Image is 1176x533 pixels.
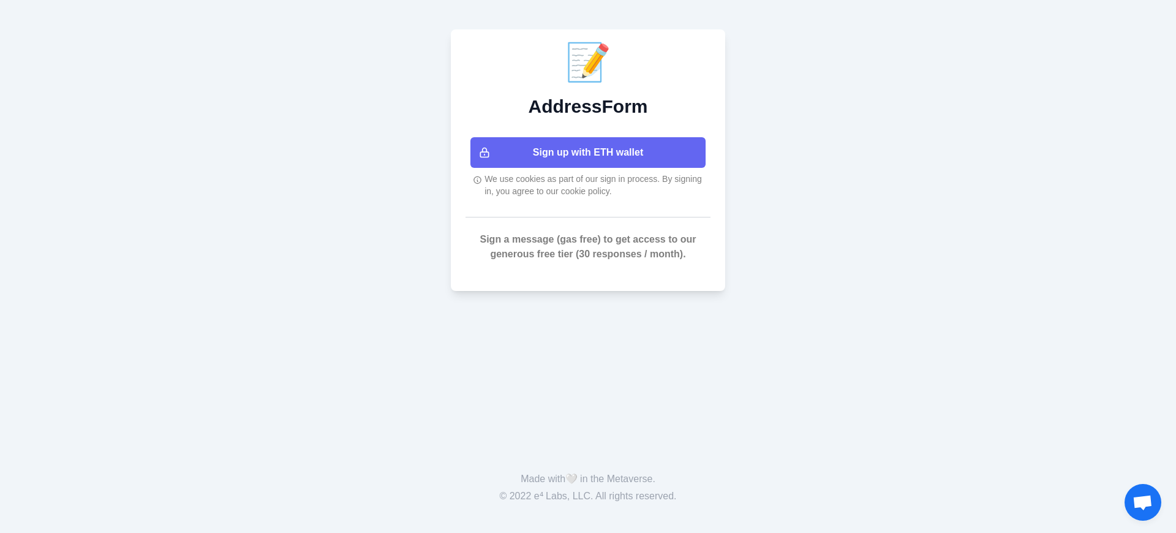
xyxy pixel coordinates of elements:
h2: AddressForm [466,96,710,118]
p: Made with in the Metaverse. [20,472,1156,486]
p: Sign a message (gas free) to get access to our generous free tier (30 responses / month). [466,232,710,262]
div: We use cookies as part of our sign in process. By signing in, you agree to our cookie policy. [466,173,710,197]
p: © 2022 e⁴ Labs, LLC. All rights reserved. [20,489,1156,504]
div: 📝 [466,44,710,81]
span: 🤍 [565,474,578,484]
a: Open chat [1125,484,1161,521]
button: Sign up with ETH wallet [470,137,706,168]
